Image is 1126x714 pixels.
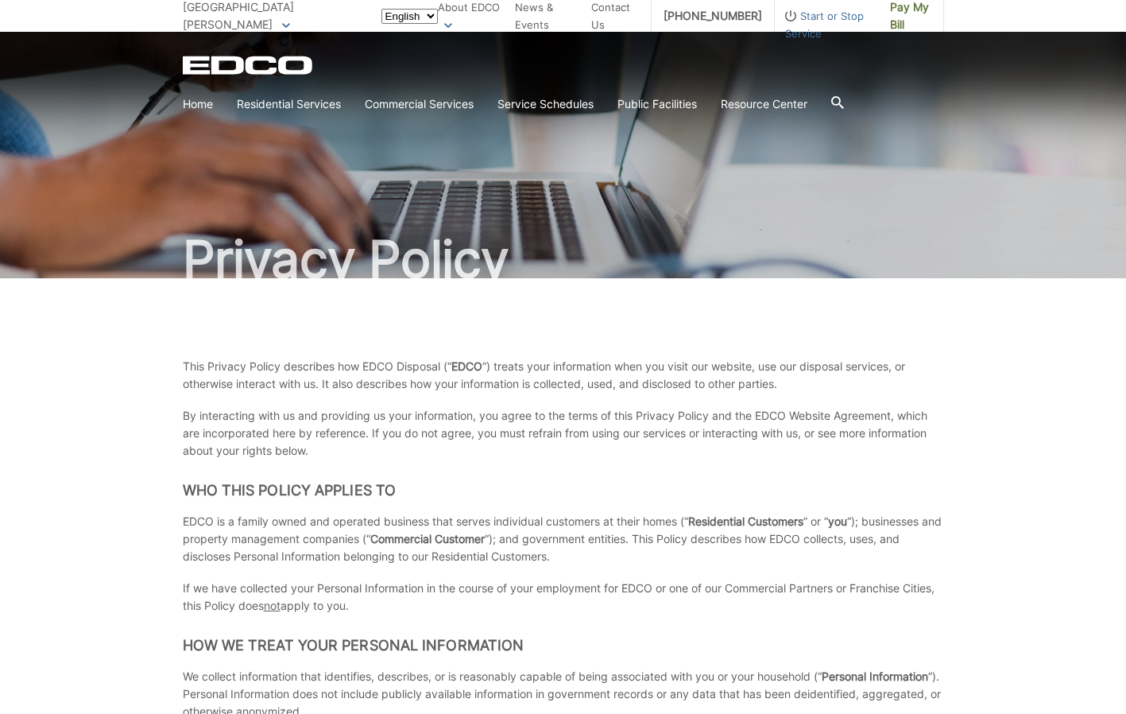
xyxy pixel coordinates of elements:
[183,580,944,615] p: If we have collected your Personal Information in the course of your employment for EDCO or one o...
[721,95,807,113] a: Resource Center
[183,513,944,565] p: EDCO is a family owned and operated business that serves individual customers at their homes (“ ”...
[822,669,928,683] strong: Personal Information
[497,95,594,113] a: Service Schedules
[237,95,341,113] a: Residential Services
[264,599,281,612] span: not
[183,234,944,285] h1: Privacy Policy
[365,95,474,113] a: Commercial Services
[183,637,944,654] h2: How We Treat Your Personal Information
[451,359,482,373] strong: EDCO
[688,514,803,528] strong: Residential Customers
[183,358,944,393] p: This Privacy Policy describes how EDCO Disposal (“ “) treats your information when you visit our ...
[183,56,315,75] a: EDCD logo. Return to the homepage.
[183,95,213,113] a: Home
[828,514,847,528] strong: you
[370,532,485,545] strong: Commercial Customer
[183,482,944,499] h2: Who This Policy Applies To
[183,407,944,460] p: By interacting with us and providing us your information, you agree to the terms of this Privacy ...
[617,95,697,113] a: Public Facilities
[381,9,438,24] select: Select a language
